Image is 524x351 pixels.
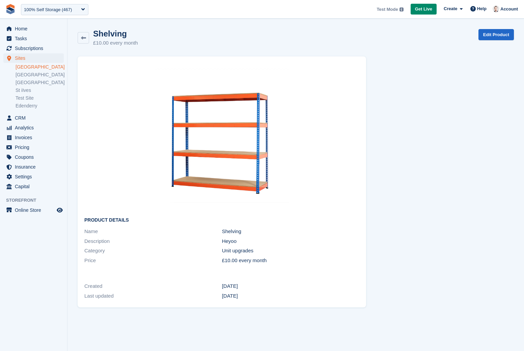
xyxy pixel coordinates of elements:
a: Test Site [16,95,64,101]
div: [DATE] [222,282,360,290]
a: Preview store [56,206,64,214]
a: menu [3,172,64,181]
div: Price [84,257,222,265]
span: Account [500,6,518,12]
a: menu [3,152,64,162]
span: Pricing [15,143,55,152]
a: menu [3,34,64,43]
span: Create [444,5,457,12]
p: £10.00 every month [93,39,138,47]
span: Insurance [15,162,55,172]
span: Invoices [15,133,55,142]
div: Name [84,228,222,235]
img: Jeff Knox [493,5,499,12]
a: menu [3,44,64,53]
div: £10.00 every month [222,257,360,265]
a: Edenderry [16,103,64,109]
span: Get Live [415,6,432,12]
div: Unit upgrades [222,247,360,255]
span: CRM [15,113,55,123]
span: Subscriptions [15,44,55,53]
div: Shelving [222,228,360,235]
div: Heyoo [222,237,360,245]
a: menu [3,24,64,33]
a: menu [3,182,64,191]
img: stora-icon-8386f47178a22dfd0bd8f6a31ec36ba5ce8667c1dd55bd0f319d3a0aa187defe.svg [5,4,16,14]
span: Home [15,24,55,33]
span: Online Store [15,205,55,215]
div: [DATE] [222,292,360,300]
span: Analytics [15,123,55,132]
a: menu [3,143,64,152]
img: shelving.png [155,69,289,203]
span: Storefront [6,197,67,204]
a: [GEOGRAPHIC_DATA] [16,72,64,78]
div: Category [84,247,222,255]
a: St iIves [16,87,64,94]
div: Description [84,237,222,245]
a: menu [3,53,64,63]
a: menu [3,123,64,132]
span: Tasks [15,34,55,43]
a: [GEOGRAPHIC_DATA] [16,64,64,70]
span: Sites [15,53,55,63]
a: Edit Product [478,29,514,40]
span: Settings [15,172,55,181]
div: Last updated [84,292,222,300]
a: menu [3,205,64,215]
h2: Product Details [84,218,359,223]
span: Coupons [15,152,55,162]
h2: Shelving [93,29,127,38]
span: Test Mode [377,6,398,13]
a: [GEOGRAPHIC_DATA] [16,79,64,86]
div: 100% Self Storage (467) [24,6,72,13]
img: icon-info-grey-7440780725fd019a000dd9b08b2336e03edf1995a4989e88bcd33f0948082b44.svg [399,7,404,11]
a: menu [3,162,64,172]
a: Get Live [411,4,437,15]
span: Help [477,5,487,12]
span: Capital [15,182,55,191]
div: Created [84,282,222,290]
a: menu [3,133,64,142]
a: menu [3,113,64,123]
